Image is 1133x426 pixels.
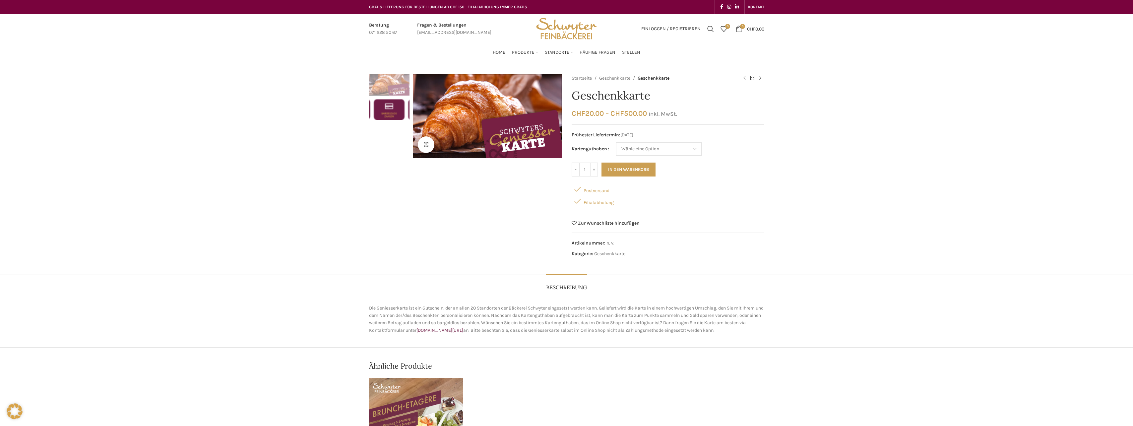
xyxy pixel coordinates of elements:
[572,132,620,138] span: Frühester Liefertermin:
[572,183,764,195] div: Postversand
[638,22,704,35] a: Einloggen / Registrieren
[572,163,580,177] input: -
[649,110,677,117] small: inkl. MwSt.
[534,14,599,44] img: Bäckerei Schwyter
[572,240,605,246] span: Artikelnummer:
[747,26,755,32] span: CHF
[369,305,764,334] p: Die Geniesserkarte ist ein Gutschein, der an allen 20 Standorten der Bäckerei Schwyter eingesetzt...
[740,74,748,82] a: Previous product
[717,22,730,35] div: Meine Wunschliste
[601,163,656,177] button: In den Warenkorb
[369,5,527,9] span: GRATIS LIEFERUNG FÜR BESTELLUNGEN AB CHF 150 - FILIALABHOLUNG IMMER GRATIS
[545,46,573,59] a: Standorte
[622,49,640,56] span: Stellen
[704,22,717,35] a: Suchen
[638,75,669,82] span: Geschenkkarte
[740,24,745,29] span: 0
[732,22,768,35] a: 0 CHF0.00
[572,251,593,256] span: Kategorie:
[590,163,598,177] input: +
[725,24,730,29] span: 0
[572,221,640,226] a: Zur Wunschliste hinzufügen
[369,99,409,120] img: Geschenkkarte – Bild 2
[748,0,764,14] a: KONTAKT
[512,49,535,56] span: Produkte
[572,109,604,117] bdi: 20.00
[572,195,764,207] div: Filialabholung
[572,109,585,117] span: CHF
[366,46,768,59] div: Main navigation
[512,46,538,59] a: Produkte
[748,5,764,9] span: KONTAKT
[572,131,764,139] span: [DATE]
[417,22,491,36] a: Infobox link
[416,327,463,333] a: [DOMAIN_NAME][URL]
[369,74,409,96] img: Geschenkkarte
[599,75,630,82] a: Geschenkkarte
[610,109,647,117] bdi: 500.00
[641,27,701,31] span: Einloggen / Registrieren
[493,49,505,56] span: Home
[733,2,741,12] a: Linkedin social link
[610,109,624,117] span: CHF
[580,163,590,177] input: Produktmenge
[745,0,768,14] div: Secondary navigation
[605,109,609,117] span: –
[545,49,569,56] span: Standorte
[572,89,764,103] h1: Geschenkkarte
[594,251,625,256] a: Geschenkkarte
[756,74,764,82] a: Next product
[572,74,734,82] nav: Breadcrumb
[578,221,640,226] span: Zur Wunschliste hinzufügen
[369,22,397,36] a: Infobox link
[572,75,592,82] a: Startseite
[717,22,730,35] a: 0
[718,2,725,12] a: Facebook social link
[580,46,615,59] a: Häufige Fragen
[580,49,615,56] span: Häufige Fragen
[493,46,505,59] a: Home
[747,26,764,32] bdi: 0.00
[622,46,640,59] a: Stellen
[546,284,587,291] span: Beschreibung
[369,361,432,371] span: Ähnliche Produkte
[534,26,599,31] a: Site logo
[572,145,609,153] label: Kartenguthaben
[606,240,614,246] span: n. v.
[725,2,733,12] a: Instagram social link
